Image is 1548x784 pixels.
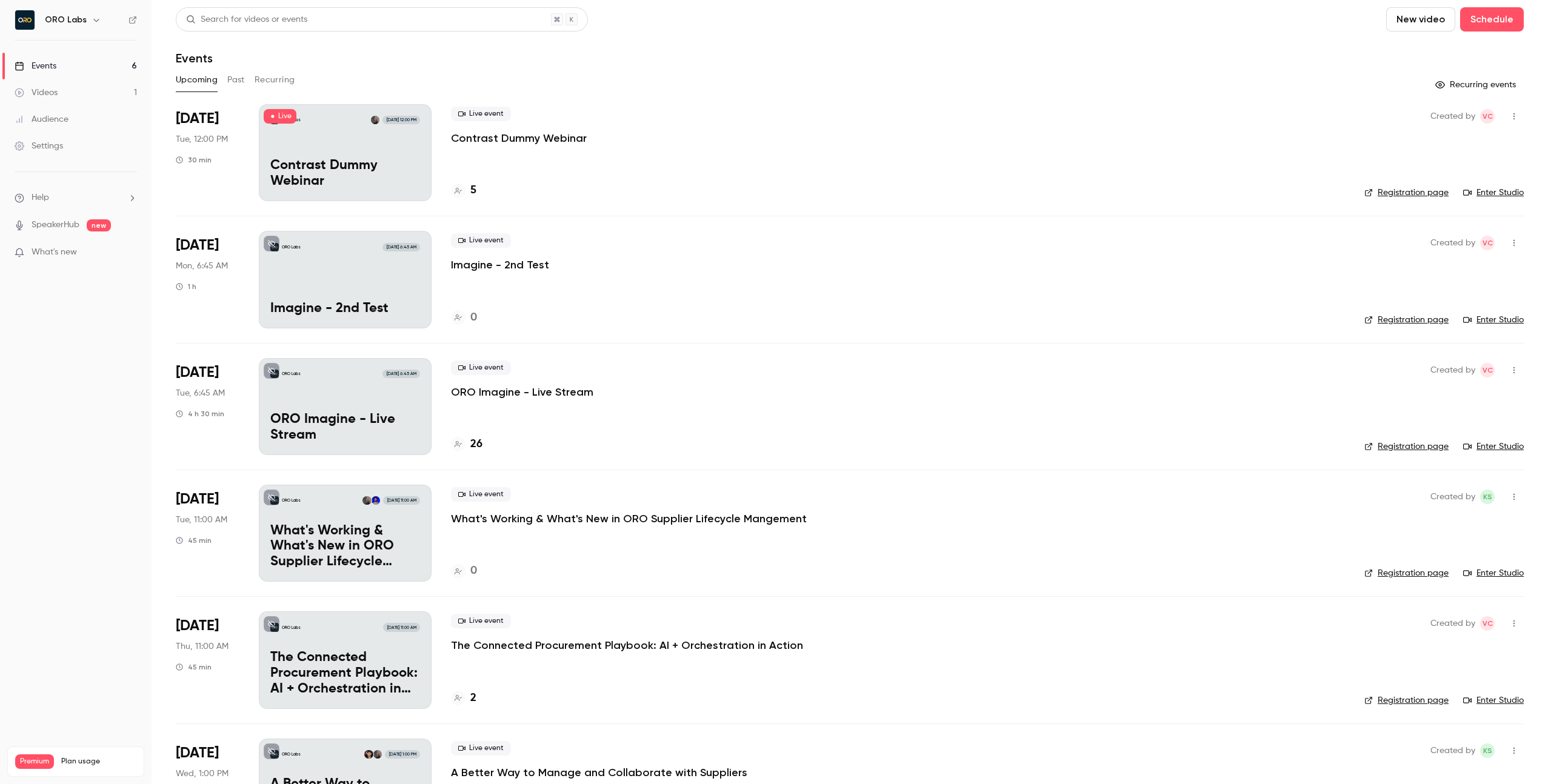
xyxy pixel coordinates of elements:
span: VC [1483,616,1493,631]
span: Plan usage [61,757,136,766]
span: KS [1483,743,1492,758]
span: Created by [1430,236,1475,250]
a: Contrast Dummy Webinar [451,131,587,145]
h6: ORO Labs [45,14,87,26]
span: Created by [1430,616,1475,631]
img: Aniketh Narayanan [364,750,373,759]
div: Events [15,60,56,72]
a: Imagine - 2nd Test [451,257,549,272]
p: ORO Imagine - Live Stream [270,412,420,443]
a: Enter Studio [1463,567,1524,579]
div: 45 min [176,536,212,545]
span: [DATE] [176,743,219,763]
span: What's new [32,246,77,259]
span: Kelli Stanley [1480,743,1495,758]
span: VC [1483,109,1493,124]
span: Kelli Stanley [1480,490,1495,504]
span: new [87,219,111,231]
p: Imagine - 2nd Test [270,301,420,317]
span: Wed, 1:00 PM [176,768,229,780]
span: Vlad Croitoru [1480,236,1495,250]
a: Imagine - 2nd TestORO Labs[DATE] 6:45 AMImagine - 2nd Test [259,231,432,328]
span: Tue, 12:00 PM [176,133,228,145]
div: Oct 16 Thu, 11:00 AM (America/Detroit) [176,611,239,708]
a: Registration page [1364,314,1449,326]
a: Enter Studio [1463,314,1524,326]
span: [DATE] 1:00 PM [385,750,419,759]
span: Live event [451,233,511,248]
span: [DATE] [176,109,219,128]
p: ORO Labs [282,625,301,631]
div: Settings [15,140,63,152]
a: Registration page [1364,187,1449,199]
span: Vlad Croitoru [1480,616,1495,631]
a: 5 [451,182,476,199]
button: Recurring [255,70,295,90]
div: Search for videos or events [186,13,307,26]
span: Thu, 11:00 AM [176,640,229,653]
a: Registration page [1364,694,1449,706]
a: 0 [451,563,477,579]
span: Created by [1430,490,1475,504]
span: Created by [1430,109,1475,124]
span: [DATE] 6:45 AM [382,370,419,378]
img: Hrishi Kaikini [372,496,380,505]
a: What's Working & What's New in ORO Supplier Lifecycle Mangement [451,511,807,526]
a: The Connected Procurement Playbook: AI + Orchestration in ActionORO Labs[DATE] 11:00 AMThe Connec... [259,611,432,708]
span: Premium [15,754,54,769]
span: [DATE] 6:45 AM [382,243,419,251]
div: 1 h [176,282,196,291]
span: Help [32,191,49,204]
img: Kelli Stanley [362,496,371,505]
h4: 5 [470,182,476,199]
span: Tue, 11:00 AM [176,514,227,526]
a: 2 [451,690,476,706]
p: Contrast Dummy Webinar [270,158,420,190]
div: 4 h 30 min [176,409,224,419]
span: Live [264,109,296,124]
span: Live event [451,741,511,756]
a: SpeakerHub [32,219,79,231]
a: 0 [451,310,477,326]
span: Created by [1430,363,1475,377]
p: ORO Labs [282,751,301,757]
a: ORO Imagine - Live StreamORO Labs[DATE] 6:45 AMORO Imagine - Live Stream [259,358,432,455]
span: Live event [451,107,511,121]
li: help-dropdown-opener [15,191,137,204]
h4: 2 [470,690,476,706]
div: Oct 7 Tue, 12:45 PM (Europe/Amsterdam) [176,358,239,455]
a: What's Working & What's New in ORO Supplier Lifecycle MangementORO LabsHrishi KaikiniKelli Stanle... [259,485,432,582]
span: Tue, 6:45 AM [176,387,225,399]
p: ORO Labs [282,497,301,503]
span: VC [1483,236,1493,250]
iframe: Noticeable Trigger [122,247,137,258]
button: Upcoming [176,70,218,90]
a: Enter Studio [1463,187,1524,199]
h4: 26 [470,436,482,453]
span: [DATE] [176,616,219,636]
p: ORO Labs [282,244,301,250]
img: ORO Labs [15,10,35,30]
h4: 0 [470,310,477,326]
span: Live event [451,487,511,502]
a: Contrast Dummy WebinarORO LabsKelli Stanley[DATE] 12:00 PMContrast Dummy Webinar [259,104,432,201]
div: Videos [15,87,58,99]
span: Mon, 6:45 AM [176,260,228,272]
p: The Connected Procurement Playbook: AI + Orchestration in Action [270,650,420,697]
span: KS [1483,490,1492,504]
button: Schedule [1460,7,1524,32]
div: Audience [15,113,68,125]
img: Kelli Stanley [373,750,382,759]
span: Vlad Croitoru [1480,363,1495,377]
div: 45 min [176,662,212,672]
a: Enter Studio [1463,694,1524,706]
a: ORO Imagine - Live Stream [451,385,593,399]
span: Created by [1430,743,1475,758]
a: A Better Way to Manage and Collaborate with Suppliers [451,765,747,780]
img: Kelli Stanley [371,116,379,124]
button: Recurring events [1430,75,1524,95]
span: Live event [451,614,511,628]
button: New video [1386,7,1455,32]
